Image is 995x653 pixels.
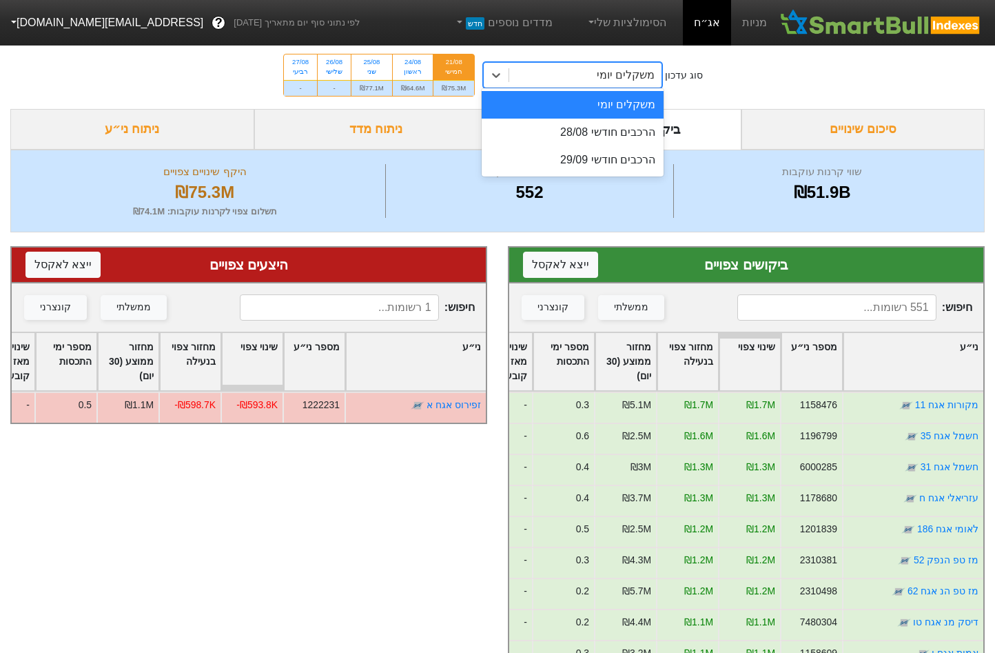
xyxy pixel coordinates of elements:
[254,109,498,150] div: ניתוח מדד
[917,523,978,534] a: לאומי אגח 186
[919,492,978,503] a: עזריאלי אגח ח
[10,109,254,150] div: ניתוח ני״ע
[684,429,713,443] div: ₪1.6M
[576,429,589,443] div: 0.6
[622,584,651,599] div: ₪5.7M
[576,491,589,505] div: 0.4
[292,67,309,77] div: רביעי
[576,522,589,536] div: 0.5
[914,554,978,565] a: מז טפ הנפק 52
[737,294,936,321] input: 551 רשומות...
[684,553,713,567] div: ₪1.2M
[351,80,392,96] div: ₪77.1M
[622,615,651,630] div: ₪4.4M
[125,398,154,412] div: ₪1.1M
[576,398,589,412] div: 0.3
[442,67,466,77] div: חמישי
[746,398,775,412] div: ₪1.7M
[326,67,342,77] div: שלישי
[466,17,484,30] span: חדש
[79,398,92,412] div: 0.5
[897,616,911,630] img: tase link
[903,492,917,505] img: tase link
[622,398,651,412] div: ₪5.1M
[781,333,842,390] div: Toggle SortBy
[905,430,919,443] img: tase link
[160,333,220,390] div: Toggle SortBy
[597,67,655,83] div: משקלים יומי
[800,522,837,536] div: 1201839
[614,300,648,315] div: ממשלתי
[800,584,837,599] div: 2310498
[284,80,317,96] div: -
[318,80,351,96] div: -
[915,399,978,410] a: מקורות אגח 11
[576,584,589,599] div: 0.2
[684,615,713,630] div: ₪1.1M
[284,333,345,390] div: Toggle SortBy
[898,554,912,567] img: tase link
[25,254,472,275] div: היצעים צפויים
[741,109,985,150] div: סיכום שינויים
[401,67,425,77] div: ראשון
[684,584,713,599] div: ₪1.2M
[234,16,360,30] span: לפי נתוני סוף יום מתאריך [DATE]
[622,553,651,567] div: ₪4.3M
[598,295,664,320] button: ממשלתי
[843,333,983,390] div: Toggle SortBy
[901,523,915,536] img: tase link
[684,398,713,412] div: ₪1.7M
[533,333,594,390] div: Toggle SortBy
[36,333,96,390] div: Toggle SortBy
[684,491,713,505] div: ₪1.3M
[746,615,775,630] div: ₪1.1M
[240,294,475,321] span: חיפוש :
[746,429,775,443] div: ₪1.6M
[28,164,382,180] div: היקף שינויים צפויים
[677,164,967,180] div: שווי קרנות עוקבות
[899,399,913,412] img: tase link
[482,146,664,174] div: הרכבים חודשי 29/09
[630,460,651,474] div: ₪3M
[98,333,158,390] div: Toggle SortBy
[622,429,651,443] div: ₪2.5M
[236,398,278,412] div: -₪593.8K
[449,9,558,37] a: מדדים נוספיםחדש
[800,398,837,412] div: 1158476
[523,254,970,275] div: ביקושים צפויים
[684,522,713,536] div: ₪1.2M
[411,399,424,412] img: tase link
[522,295,584,320] button: קונצרני
[622,522,651,536] div: ₪2.5M
[800,615,837,630] div: 7480304
[576,460,589,474] div: 0.4
[907,585,978,596] a: מז טפ הנ אגח 62
[580,9,673,37] a: הסימולציות שלי
[737,294,972,321] span: חיפוש :
[892,585,905,599] img: tase link
[215,14,223,32] span: ?
[25,252,101,278] button: ייצא לאקסל
[116,300,151,315] div: ממשלתי
[913,616,978,627] a: דיסק מנ אגח טו
[28,205,382,219] div: תשלום צפוי לקרנות עוקבות : ₪74.1M
[800,460,837,474] div: 6000285
[393,80,433,96] div: ₪64.6M
[746,553,775,567] div: ₪1.2M
[360,67,384,77] div: שני
[401,57,425,67] div: 24/08
[576,615,589,630] div: 0.2
[905,461,919,474] img: tase link
[326,57,342,67] div: 26/08
[622,491,651,505] div: ₪3.7M
[427,399,481,410] a: זפירוס אגח א
[389,180,670,205] div: 552
[537,300,568,315] div: קונצרני
[292,57,309,67] div: 27/08
[800,429,837,443] div: 1196799
[746,491,775,505] div: ₪1.3M
[921,461,978,472] a: חשמל אגח 31
[746,584,775,599] div: ₪1.2M
[684,460,713,474] div: ₪1.3M
[595,333,656,390] div: Toggle SortBy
